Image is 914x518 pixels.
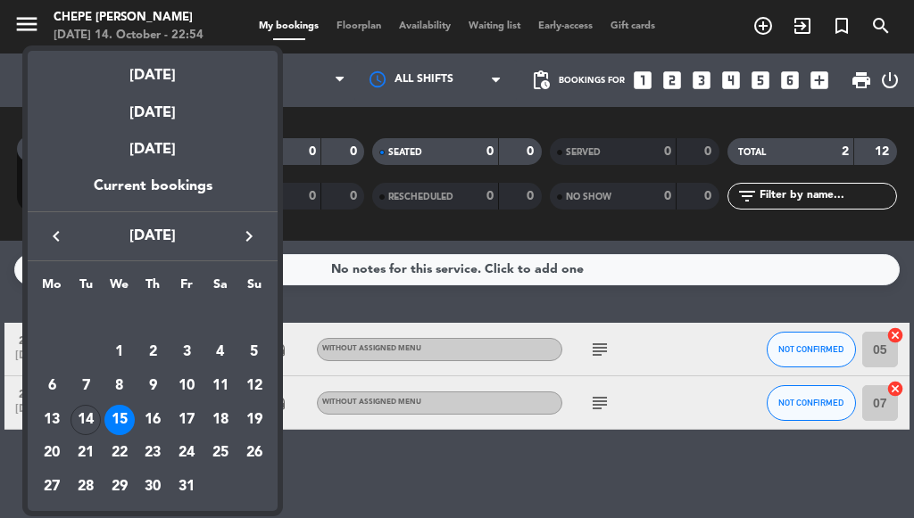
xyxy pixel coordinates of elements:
[69,403,103,437] td: October 14, 2025
[239,337,270,367] div: 5
[137,437,170,471] td: October 23, 2025
[69,275,103,302] th: Tuesday
[204,336,237,370] td: October 4, 2025
[137,470,170,504] td: October 30, 2025
[170,369,204,403] td: October 10, 2025
[37,371,67,401] div: 6
[28,51,278,87] div: [DATE]
[71,472,101,502] div: 28
[171,472,202,502] div: 31
[71,439,101,469] div: 21
[69,437,103,471] td: October 21, 2025
[71,405,101,435] div: 14
[69,369,103,403] td: October 7, 2025
[204,437,237,471] td: October 25, 2025
[171,337,202,367] div: 3
[238,226,260,247] i: keyboard_arrow_right
[35,369,69,403] td: October 6, 2025
[103,470,137,504] td: October 29, 2025
[46,226,67,247] i: keyboard_arrow_left
[103,403,137,437] td: October 15, 2025
[204,275,237,302] th: Saturday
[37,472,67,502] div: 27
[28,175,278,211] div: Current bookings
[205,337,236,367] div: 4
[104,439,135,469] div: 22
[137,472,168,502] div: 30
[103,369,137,403] td: October 8, 2025
[205,405,236,435] div: 18
[239,439,270,469] div: 26
[170,336,204,370] td: October 3, 2025
[137,439,168,469] div: 23
[35,275,69,302] th: Monday
[205,371,236,401] div: 11
[237,403,271,437] td: October 19, 2025
[171,439,202,469] div: 24
[37,439,67,469] div: 20
[239,371,270,401] div: 12
[137,336,170,370] td: October 2, 2025
[137,337,168,367] div: 2
[233,225,265,248] button: keyboard_arrow_right
[28,88,278,125] div: [DATE]
[239,405,270,435] div: 19
[40,225,72,248] button: keyboard_arrow_left
[170,275,204,302] th: Friday
[35,302,270,336] td: OCT
[137,405,168,435] div: 16
[237,275,271,302] th: Sunday
[35,403,69,437] td: October 13, 2025
[28,125,278,175] div: [DATE]
[37,405,67,435] div: 13
[204,403,237,437] td: October 18, 2025
[170,437,204,471] td: October 24, 2025
[69,470,103,504] td: October 28, 2025
[237,369,271,403] td: October 12, 2025
[137,403,170,437] td: October 16, 2025
[204,369,237,403] td: October 11, 2025
[35,470,69,504] td: October 27, 2025
[35,437,69,471] td: October 20, 2025
[137,371,168,401] div: 9
[103,275,137,302] th: Wednesday
[170,470,204,504] td: October 31, 2025
[137,369,170,403] td: October 9, 2025
[171,371,202,401] div: 10
[72,225,233,248] span: [DATE]
[104,337,135,367] div: 1
[71,371,101,401] div: 7
[104,405,135,435] div: 15
[104,472,135,502] div: 29
[104,371,135,401] div: 8
[103,437,137,471] td: October 22, 2025
[171,405,202,435] div: 17
[237,437,271,471] td: October 26, 2025
[237,336,271,370] td: October 5, 2025
[170,403,204,437] td: October 17, 2025
[137,275,170,302] th: Thursday
[103,336,137,370] td: October 1, 2025
[205,439,236,469] div: 25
